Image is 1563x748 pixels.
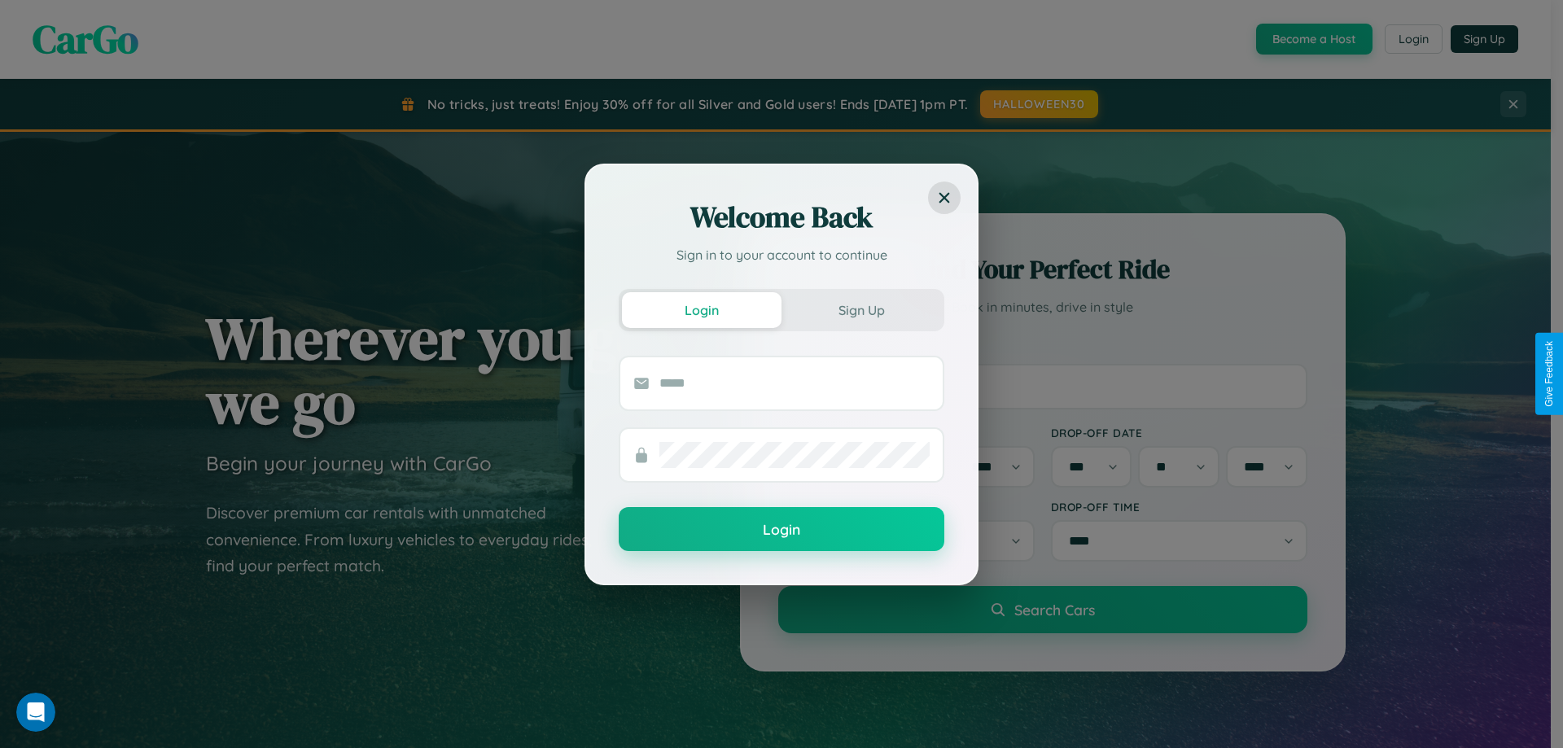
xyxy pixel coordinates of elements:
[16,693,55,732] iframe: Intercom live chat
[619,198,944,237] h2: Welcome Back
[619,507,944,551] button: Login
[1543,341,1555,407] div: Give Feedback
[619,245,944,265] p: Sign in to your account to continue
[781,292,941,328] button: Sign Up
[622,292,781,328] button: Login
